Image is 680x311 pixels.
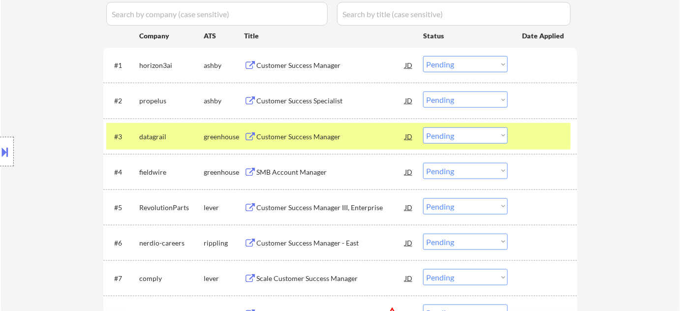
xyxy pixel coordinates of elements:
div: Status [423,27,508,44]
div: Customer Success Manager - East [256,238,405,248]
div: comply [139,274,204,283]
div: Customer Success Manager [256,132,405,142]
div: Date Applied [522,31,565,41]
div: Title [244,31,414,41]
div: greenhouse [204,167,244,177]
div: Customer Success Manager [256,61,405,70]
div: SMB Account Manager [256,167,405,177]
div: JD [404,198,414,216]
div: ashby [204,96,244,106]
input: Search by title (case sensitive) [337,2,571,26]
div: Scale Customer Success Manager [256,274,405,283]
div: JD [404,127,414,145]
div: greenhouse [204,132,244,142]
input: Search by company (case sensitive) [106,2,328,26]
div: JD [404,234,414,251]
div: Customer Success Manager III, Enterprise [256,203,405,213]
div: JD [404,56,414,74]
div: Company [139,31,204,41]
div: ATS [204,31,244,41]
div: JD [404,269,414,287]
div: #7 [114,274,131,283]
div: Customer Success Specialist [256,96,405,106]
div: ashby [204,61,244,70]
div: rippling [204,238,244,248]
div: JD [404,163,414,181]
div: JD [404,92,414,109]
div: lever [204,203,244,213]
div: lever [204,274,244,283]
